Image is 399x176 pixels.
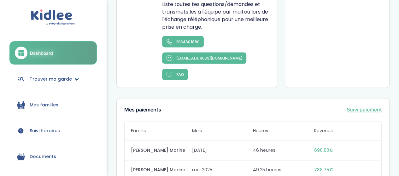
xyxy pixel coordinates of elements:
[9,41,97,65] a: Dashboard
[30,50,53,56] span: Dashboard
[30,153,56,160] span: Documents
[192,147,253,154] span: [DATE]
[314,147,375,154] span: 690.00€
[124,107,161,113] h3: Mes paiements
[192,167,253,173] span: mai 2025
[30,76,72,82] span: Trouver ma garde
[253,128,314,134] span: Heures
[162,52,246,64] a: [EMAIL_ADDRESS][DOMAIN_NAME]
[162,36,204,47] a: 0184801880
[347,106,382,113] a: Suivi paiement
[162,1,269,31] p: Liste toutes tes questions/demandes et transmets les à l'équipe par mail ou lors de l'échange tél...
[131,167,192,173] span: [PERSON_NAME] Marine
[30,128,60,134] span: Suivi horaires
[9,145,97,168] a: Documents
[131,128,192,134] span: Famille
[176,56,242,60] span: [EMAIL_ADDRESS][DOMAIN_NAME]
[30,102,58,108] span: Mes familles
[253,147,314,154] span: 46 heures
[176,39,200,44] span: 0184801880
[314,167,375,173] span: 738.75€
[192,128,253,134] span: Mois
[31,9,75,26] img: logo.svg
[131,147,192,154] span: [PERSON_NAME] Marine
[176,72,184,77] span: FAQ
[9,94,97,116] a: Mes familles
[9,119,97,142] a: Suivi horaires
[314,128,375,134] span: Revenus
[253,167,314,173] span: 49.25 heures
[9,68,97,90] a: Trouver ma garde
[162,69,188,80] a: FAQ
